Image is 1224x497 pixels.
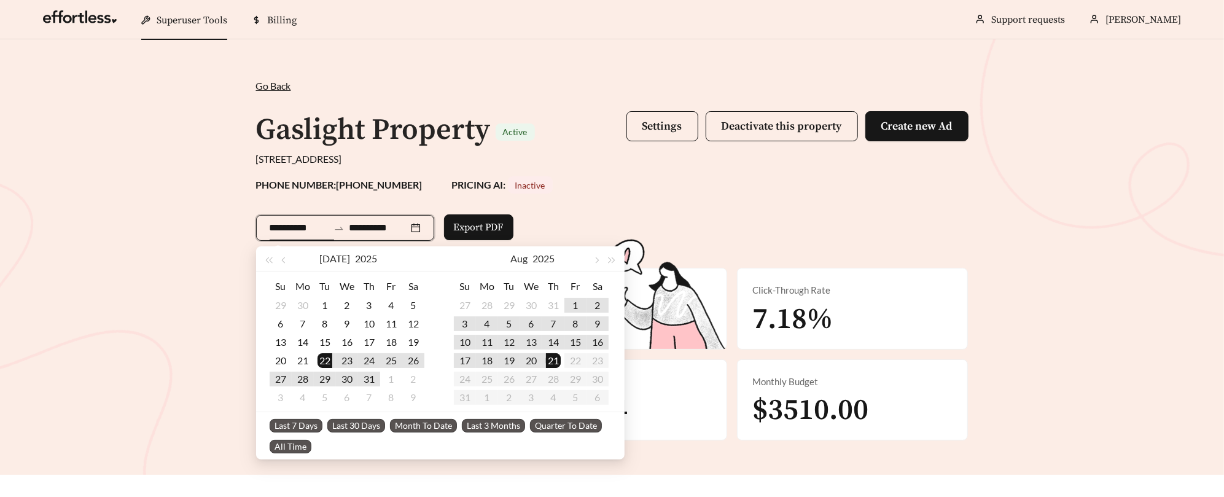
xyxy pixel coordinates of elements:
div: 28 [295,372,310,386]
td: 2025-07-25 [380,351,402,370]
th: We [520,276,542,296]
td: 2025-07-03 [358,296,380,315]
td: 2025-08-08 [380,388,402,407]
div: 1 [568,298,583,313]
td: 2025-07-22 [314,351,336,370]
div: 7 [295,316,310,331]
td: 2025-07-20 [270,351,292,370]
span: Month To Date [390,419,457,432]
div: 29 [273,298,288,313]
div: 5 [502,316,516,331]
td: 2025-08-01 [564,296,587,315]
td: 2025-07-04 [380,296,402,315]
td: 2025-07-19 [402,333,424,351]
div: 4 [384,298,399,313]
div: 14 [295,335,310,350]
div: 9 [590,316,605,331]
div: 12 [406,316,421,331]
div: [STREET_ADDRESS] [256,152,969,166]
div: 8 [318,316,332,331]
td: 2025-08-07 [542,315,564,333]
div: 5 [406,298,421,313]
div: 6 [524,316,539,331]
div: 11 [480,335,494,350]
th: Fr [380,276,402,296]
td: 2025-07-08 [314,315,336,333]
td: 2025-08-15 [564,333,587,351]
span: Export PDF [454,220,504,235]
div: 27 [273,372,288,386]
strong: PHONE NUMBER: [PHONE_NUMBER] [256,179,423,190]
div: 1 [318,298,332,313]
span: Last 30 Days [327,419,385,432]
div: 21 [295,353,310,368]
div: 13 [273,335,288,350]
div: 30 [524,298,539,313]
td: 2025-07-31 [358,370,380,388]
td: 2025-07-30 [520,296,542,315]
span: Deactivate this property [722,119,842,133]
td: 2025-08-05 [498,315,520,333]
th: Su [270,276,292,296]
td: 2025-07-17 [358,333,380,351]
span: swap-right [333,223,345,234]
span: Quarter To Date [530,419,602,432]
td: 2025-08-03 [270,388,292,407]
td: 2025-07-23 [336,351,358,370]
td: 2025-08-14 [542,333,564,351]
td: 2025-07-28 [292,370,314,388]
td: 2025-07-07 [292,315,314,333]
td: 2025-08-20 [520,351,542,370]
button: Settings [626,111,698,141]
div: Click-Through Rate [752,283,953,297]
td: 2025-07-06 [270,315,292,333]
div: 8 [384,390,399,405]
div: 25 [384,353,399,368]
div: 9 [340,316,354,331]
button: Aug [510,246,528,271]
td: 2025-08-08 [564,315,587,333]
div: 3 [458,316,472,331]
td: 2025-06-29 [270,296,292,315]
th: Fr [564,276,587,296]
td: 2025-08-04 [292,388,314,407]
div: 4 [480,316,494,331]
div: 2 [590,298,605,313]
div: 30 [340,372,354,386]
td: 2025-07-27 [270,370,292,388]
td: 2025-07-26 [402,351,424,370]
div: 29 [318,372,332,386]
strong: PRICING AI: [452,179,553,190]
td: 2025-08-02 [402,370,424,388]
th: Mo [292,276,314,296]
div: 6 [340,390,354,405]
td: 2025-08-10 [454,333,476,351]
td: 2025-06-30 [292,296,314,315]
div: 15 [318,335,332,350]
td: 2025-07-13 [270,333,292,351]
td: 2025-08-11 [476,333,498,351]
div: 23 [340,353,354,368]
h1: Gaslight Property [256,112,491,149]
div: 16 [340,335,354,350]
td: 2025-08-06 [520,315,542,333]
div: 31 [362,372,376,386]
span: Create new Ad [881,119,953,133]
div: 24 [362,353,376,368]
span: [PERSON_NAME] [1105,14,1181,26]
div: 7 [362,390,376,405]
span: Active [503,127,528,137]
td: 2025-07-10 [358,315,380,333]
td: 2025-07-09 [336,315,358,333]
div: 10 [458,335,472,350]
div: 20 [273,353,288,368]
div: 19 [406,335,421,350]
th: We [336,276,358,296]
span: Superuser Tools [157,14,227,26]
th: Tu [314,276,336,296]
td: 2025-08-04 [476,315,498,333]
th: Su [454,276,476,296]
td: 2025-08-09 [587,315,609,333]
th: Th [542,276,564,296]
button: Deactivate this property [706,111,858,141]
